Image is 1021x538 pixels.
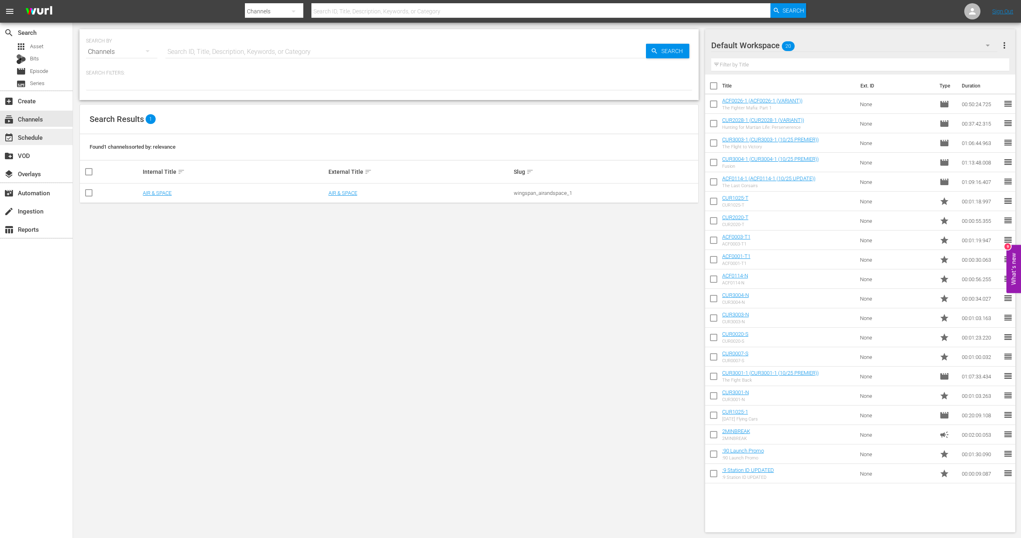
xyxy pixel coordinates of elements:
[857,153,936,172] td: None
[90,114,144,124] span: Search Results
[939,196,949,206] span: Promo
[4,169,14,179] span: Overlays
[857,444,936,464] td: None
[722,253,751,259] a: ACF0001-T1
[146,114,156,124] span: 1
[4,115,14,124] span: Channels
[939,469,949,478] span: Promo
[722,312,749,318] a: CUR3003-N
[1003,468,1013,478] span: reorder
[16,54,26,64] div: Bits
[722,475,774,480] div: :9 Station ID UPDATED
[959,444,1003,464] td: 00:01:30.090
[4,28,14,38] span: Search
[86,70,692,77] p: Search Filters:
[722,378,819,383] div: The Fight Back
[857,114,936,133] td: None
[959,406,1003,425] td: 00:20:09.108
[992,8,1013,15] a: Sign Out
[722,331,749,337] a: CUR0020-S
[1003,157,1013,167] span: reorder
[722,241,751,247] div: ACF0003-T1
[722,370,819,376] a: CUR3001-1 (CUR3001-1 (10/25 PREMIER))
[935,75,957,97] th: Type
[1003,235,1013,245] span: reorder
[857,133,936,153] td: None
[939,391,949,401] span: Promo
[959,425,1003,444] td: 00:02:00.053
[722,292,749,298] a: CUR3004-N
[722,428,750,434] a: 2MINBREAK
[959,367,1003,386] td: 01:07:33.434
[939,138,949,148] span: Episode
[722,261,751,266] div: ACF0001-T1
[722,234,751,240] a: ACF0003-T1
[857,347,936,367] td: None
[1003,274,1013,284] span: reorder
[1003,352,1013,361] span: reorder
[722,105,802,111] div: The Fighter Mafia: Part 1
[939,255,949,265] span: Promo
[4,133,14,143] span: Schedule
[939,158,949,167] span: Episode
[959,192,1003,211] td: 00:01:18.997
[959,269,1003,289] td: 00:00:56.255
[722,222,749,227] div: CUR2020-T
[939,410,949,420] span: Episode
[178,168,185,175] span: sort
[646,44,689,58] button: Search
[959,250,1003,269] td: 00:00:30.063
[4,225,14,235] span: Reports
[30,79,45,88] span: Series
[722,183,815,188] div: The Last Corsairs
[328,190,357,196] a: AIR & SPACE
[939,274,949,284] span: Promo
[722,156,819,162] a: CUR3004-1 (CUR3004-1 (10/25 PREMIER))
[770,3,806,18] button: Search
[1003,429,1013,439] span: reorder
[959,308,1003,328] td: 00:01:03.163
[959,328,1003,347] td: 00:01:23.220
[939,313,949,323] span: Promo
[722,98,802,104] a: ACF0026-1 (ACF0026-1 (VARIANT))
[939,449,949,459] span: Promo
[939,352,949,362] span: Promo
[526,168,534,175] span: sort
[939,177,949,187] span: Episode
[959,172,1003,192] td: 01:09:16.407
[143,167,326,177] div: Internal Title
[86,41,157,63] div: Channels
[939,99,949,109] span: Episode
[857,172,936,192] td: None
[722,164,819,169] div: Fusion
[959,386,1003,406] td: 00:01:03.263
[959,211,1003,231] td: 00:00:55.355
[1003,391,1013,400] span: reorder
[722,273,748,279] a: ACF0114-N
[722,416,758,422] div: [DATE] Flying Cars
[1003,449,1013,459] span: reorder
[90,144,176,150] span: Found 1 channels sorted by: relevance
[19,2,58,21] img: ans4CAIJ8jUAAAAAAAAAAAAAAAAAAAAAAAAgQb4GAAAAAAAAAAAAAAAAAAAAAAAAJMjXAAAAAAAAAAAAAAAAAAAAAAAAgAT5G...
[1000,36,1009,55] button: more_vert
[722,358,749,363] div: CUR0007-S
[1006,245,1021,293] button: Open Feedback Widget
[1000,41,1009,50] span: more_vert
[722,448,764,454] a: :90 Launch Promo
[939,119,949,128] span: Episode
[722,436,750,441] div: 2MINBREAK
[4,188,14,198] span: Automation
[939,235,949,245] span: Promo
[1003,254,1013,264] span: reorder
[959,231,1003,250] td: 00:01:19.947
[365,168,372,175] span: sort
[722,144,819,149] div: The Flight to Victory
[4,151,14,161] span: VOD
[857,308,936,328] td: None
[30,67,48,75] span: Episode
[939,371,949,381] span: Episode
[722,203,749,208] div: CUR1025-T
[711,34,997,57] div: Default Workspace
[857,425,936,444] td: None
[1003,313,1013,322] span: reorder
